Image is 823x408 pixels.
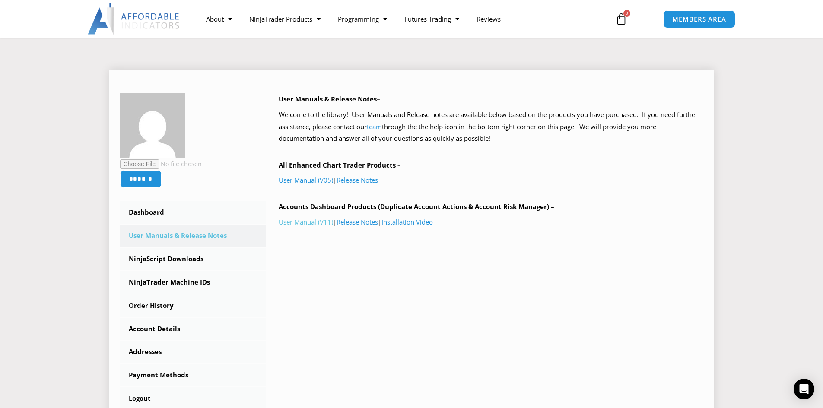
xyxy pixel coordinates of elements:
[120,318,266,340] a: Account Details
[337,176,378,184] a: Release Notes
[120,341,266,363] a: Addresses
[367,122,382,131] a: team
[602,6,640,32] a: 0
[241,9,329,29] a: NinjaTrader Products
[88,3,181,35] img: LogoAI | Affordable Indicators – NinjaTrader
[279,202,554,211] b: Accounts Dashboard Products (Duplicate Account Actions & Account Risk Manager) –
[329,9,396,29] a: Programming
[396,9,468,29] a: Futures Trading
[120,93,185,158] img: 85fdfc3fbb693154d12b4ba1b181ef5c7a67d3a6f506607a5d26a4485a4b7af3
[120,201,266,224] a: Dashboard
[279,218,333,226] a: User Manual (V11)
[120,364,266,386] a: Payment Methods
[279,174,703,187] p: |
[120,294,266,317] a: Order History
[197,9,241,29] a: About
[279,95,380,103] b: User Manuals & Release Notes–
[381,218,433,226] a: Installation Video
[197,9,605,29] nav: Menu
[337,218,378,226] a: Release Notes
[672,16,726,22] span: MEMBERS AREA
[279,176,333,184] a: User Manual (V05)
[623,10,630,17] span: 0
[279,216,703,228] p: | |
[120,248,266,270] a: NinjaScript Downloads
[794,379,814,399] div: Open Intercom Messenger
[468,9,509,29] a: Reviews
[279,161,401,169] b: All Enhanced Chart Trader Products –
[120,271,266,294] a: NinjaTrader Machine IDs
[120,225,266,247] a: User Manuals & Release Notes
[279,109,703,145] p: Welcome to the library! User Manuals and Release notes are available below based on the products ...
[663,10,735,28] a: MEMBERS AREA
